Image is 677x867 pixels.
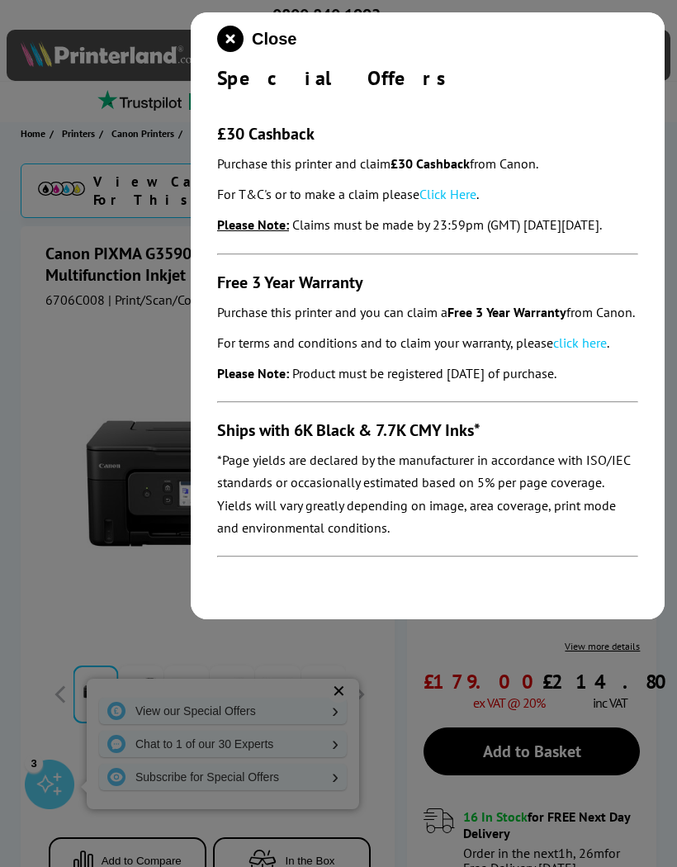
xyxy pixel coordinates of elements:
p: For T&C's or to make a claim please . [217,183,638,206]
p: For terms and conditions and to claim your warranty, please . [217,332,638,354]
p: Purchase this printer and claim from Canon. [217,153,638,175]
div: Special Offers [191,12,665,619]
p: Purchase this printer and you can claim a from Canon. [217,301,638,324]
h3: Free 3 Year Warranty [217,272,638,293]
strong: Free 3 Year Warranty [447,304,566,320]
em: *Page yields are declared by the manufacturer in accordance with ISO/IEC standards or occasionall... [217,452,630,536]
h3: £30 Cashback [217,123,638,144]
strong: Please Note: [217,216,289,233]
span: Close [252,30,296,49]
button: close modal [217,26,296,52]
strong: Please Note: [217,365,289,381]
i: Claims must be made by 23:59pm (GMT) [DATE][DATE] [292,216,599,233]
div: Special Offers [217,65,638,91]
em: Product must be registered [DATE] of purchase [292,365,554,381]
strong: £30 Cashback [391,155,470,172]
p: . [217,362,638,385]
a: Click Here [419,186,476,202]
p: . [217,214,638,236]
a: click here [553,334,607,351]
h3: Ships with 6K Black & 7.7K CMY Inks* [217,419,638,441]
